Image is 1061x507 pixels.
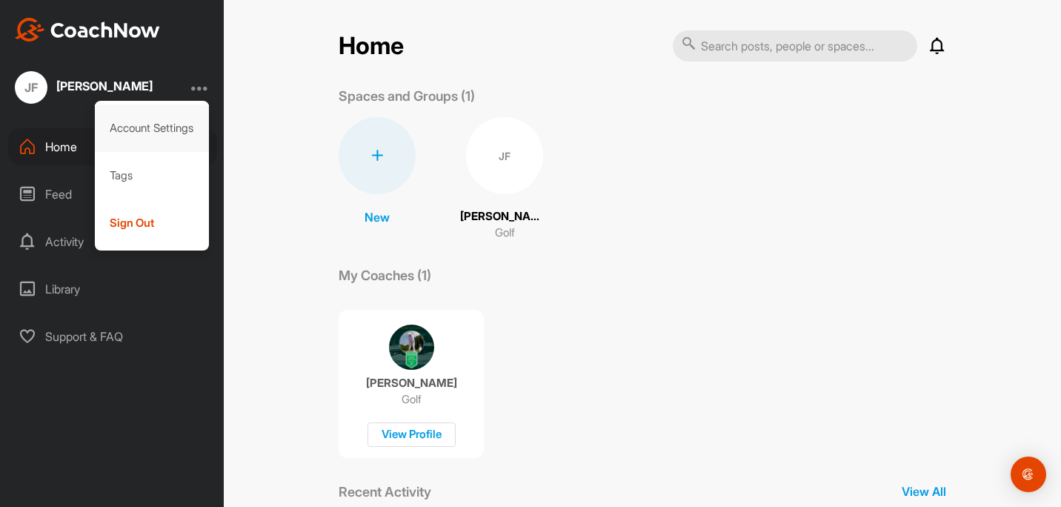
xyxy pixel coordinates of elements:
div: Feed [8,176,217,213]
p: My Coaches (1) [339,265,431,285]
div: Tags [95,152,210,199]
p: Spaces and Groups (1) [339,86,475,106]
p: [PERSON_NAME] [460,208,549,225]
p: View All [902,483,946,500]
p: Golf [402,392,422,407]
p: Recent Activity [339,482,431,502]
p: Golf [495,225,515,242]
div: View Profile [367,422,456,447]
div: Account Settings [95,105,210,152]
img: CoachNow [15,18,160,42]
p: New [365,208,390,226]
div: JF [15,71,47,104]
a: JF[PERSON_NAME]Golf [460,117,549,242]
div: JF [466,117,543,194]
p: [PERSON_NAME] [366,376,457,391]
input: Search posts, people or spaces... [673,30,917,62]
div: Library [8,271,217,308]
div: Support & FAQ [8,318,217,355]
h2: Home [339,32,404,61]
div: Open Intercom Messenger [1011,457,1046,492]
img: coach avatar [389,325,434,370]
div: [PERSON_NAME] [56,80,153,92]
div: Activity [8,223,217,260]
div: Sign Out [95,199,210,247]
div: Home [8,128,217,165]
